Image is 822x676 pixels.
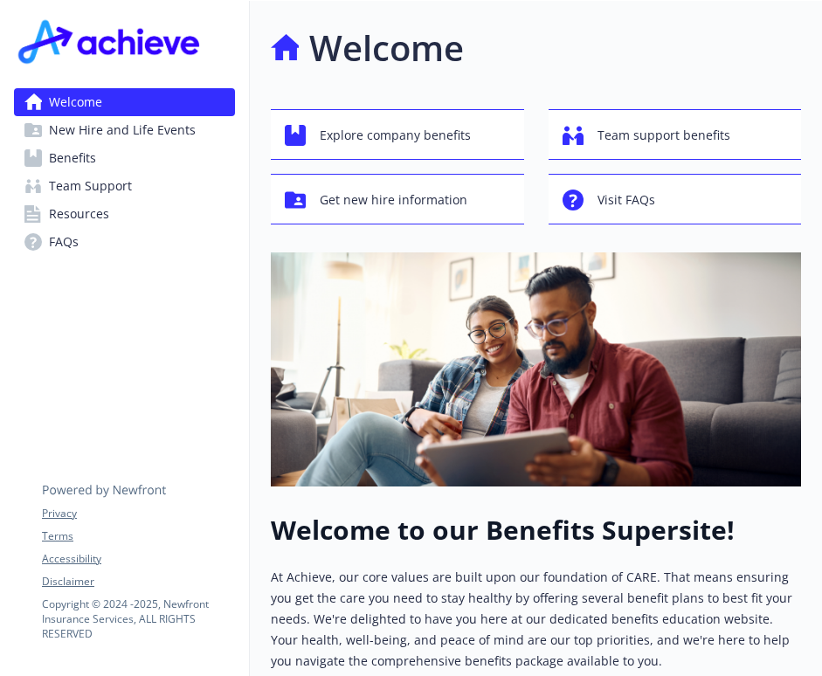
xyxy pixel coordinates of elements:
[271,174,524,224] button: Get new hire information
[42,528,234,544] a: Terms
[49,228,79,256] span: FAQs
[14,172,235,200] a: Team Support
[14,116,235,144] a: New Hire and Life Events
[42,551,234,567] a: Accessibility
[14,200,235,228] a: Resources
[271,252,801,486] img: overview page banner
[49,88,102,116] span: Welcome
[271,514,801,546] h1: Welcome to our Benefits Supersite!
[42,506,234,521] a: Privacy
[549,109,802,160] button: Team support benefits
[271,567,801,672] p: At Achieve, our core values are built upon our foundation of CARE. That means ensuring you get th...
[14,228,235,256] a: FAQs
[320,119,471,152] span: Explore company benefits
[49,116,196,144] span: New Hire and Life Events
[49,172,132,200] span: Team Support
[49,200,109,228] span: Resources
[42,574,234,590] a: Disclaimer
[309,22,464,74] h1: Welcome
[598,183,655,217] span: Visit FAQs
[271,109,524,160] button: Explore company benefits
[14,88,235,116] a: Welcome
[14,144,235,172] a: Benefits
[549,174,802,224] button: Visit FAQs
[49,144,96,172] span: Benefits
[320,183,467,217] span: Get new hire information
[598,119,730,152] span: Team support benefits
[42,597,234,641] p: Copyright © 2024 - 2025 , Newfront Insurance Services, ALL RIGHTS RESERVED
